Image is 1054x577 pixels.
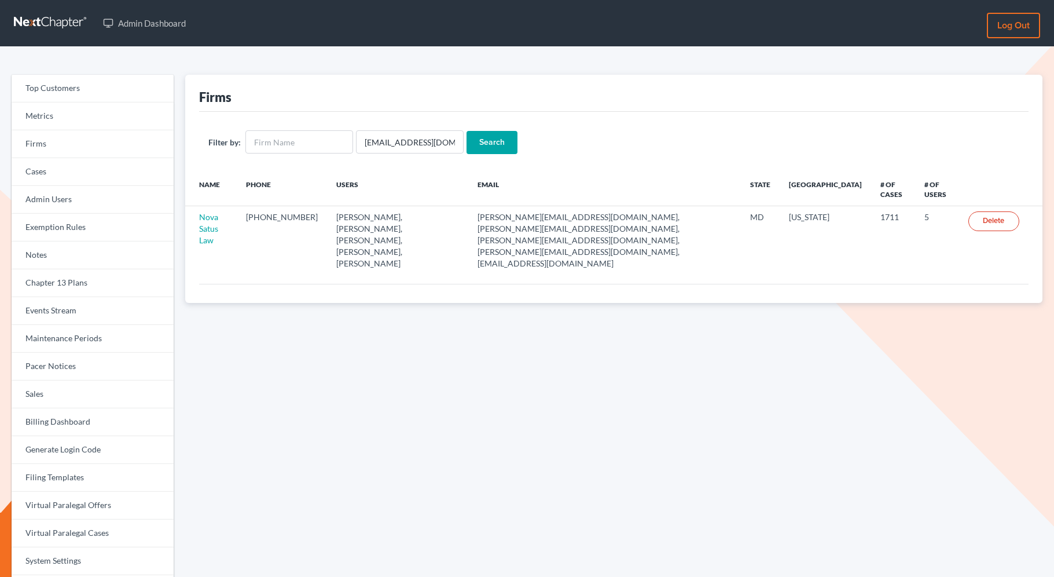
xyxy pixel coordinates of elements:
th: # of Cases [871,173,915,206]
a: Delete [968,211,1019,231]
a: Nova Satus Law [199,212,218,245]
a: Firms [12,130,174,158]
th: State [741,173,780,206]
th: Users [327,173,468,206]
a: Chapter 13 Plans [12,269,174,297]
a: Generate Login Code [12,436,174,464]
td: [PERSON_NAME], [PERSON_NAME], [PERSON_NAME], [PERSON_NAME], [PERSON_NAME] [327,206,468,275]
td: 1711 [871,206,915,275]
a: Log out [987,13,1040,38]
input: Users [356,130,464,154]
a: Maintenance Periods [12,325,174,353]
a: Exemption Rules [12,214,174,242]
div: Firms [199,89,232,105]
a: Billing Dashboard [12,408,174,436]
a: Sales [12,381,174,408]
td: [PHONE_NUMBER] [237,206,327,275]
a: Events Stream [12,297,174,325]
th: Email [468,173,741,206]
th: Name [185,173,237,206]
a: Admin Users [12,186,174,214]
a: Admin Dashboard [97,13,192,34]
th: Phone [237,173,327,206]
a: Cases [12,158,174,186]
input: Firm Name [245,130,353,154]
th: # of Users [915,173,959,206]
a: Metrics [12,103,174,130]
label: Filter by: [208,136,241,148]
a: Top Customers [12,75,174,103]
a: Filing Templates [12,464,174,492]
a: System Settings [12,547,174,575]
a: Virtual Paralegal Offers [12,492,174,520]
input: Search [467,131,517,154]
td: 5 [915,206,959,275]
td: MD [741,206,780,275]
th: [GEOGRAPHIC_DATA] [780,173,871,206]
a: Notes [12,242,174,269]
a: Pacer Notices [12,353,174,381]
td: [US_STATE] [780,206,871,275]
td: [PERSON_NAME][EMAIL_ADDRESS][DOMAIN_NAME], [PERSON_NAME][EMAIL_ADDRESS][DOMAIN_NAME], [PERSON_NAM... [468,206,741,275]
a: Virtual Paralegal Cases [12,520,174,547]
